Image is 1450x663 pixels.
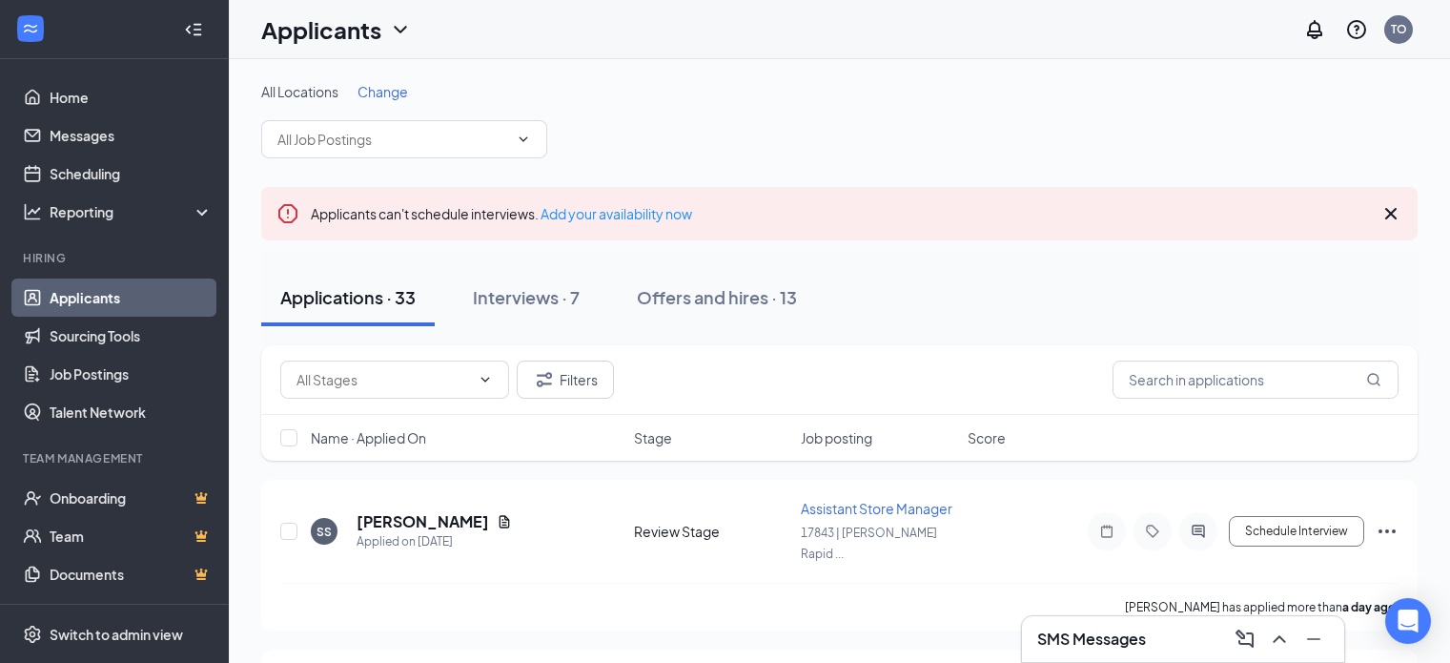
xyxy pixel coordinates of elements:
input: Search in applications [1113,361,1399,399]
a: OnboardingCrown [50,479,213,517]
span: Applicants can't schedule interviews. [311,205,692,222]
a: SurveysCrown [50,593,213,632]
svg: Document [497,514,512,529]
span: 17843 | [PERSON_NAME] Rapid ... [801,526,937,561]
a: TeamCrown [50,517,213,555]
a: Talent Network [50,393,213,431]
a: Home [50,78,213,116]
a: Job Postings [50,355,213,393]
a: Add your availability now [541,205,692,222]
div: Applications · 33 [280,285,416,309]
svg: Cross [1379,202,1402,225]
div: TO [1391,21,1407,37]
svg: ChevronUp [1268,628,1291,651]
svg: ChevronDown [389,18,412,41]
div: Team Management [23,450,209,466]
p: [PERSON_NAME] has applied more than . [1125,599,1399,615]
svg: Analysis [23,202,42,221]
svg: MagnifyingGlass [1366,372,1381,387]
svg: Tag [1141,524,1164,539]
button: ComposeMessage [1230,624,1260,654]
button: ChevronUp [1264,624,1295,654]
svg: Note [1095,524,1118,539]
svg: ComposeMessage [1234,628,1256,651]
div: Reporting [50,202,214,221]
svg: ChevronDown [516,132,531,147]
svg: Minimize [1302,628,1325,651]
div: Interviews · 7 [473,285,580,309]
div: Review Stage [634,522,789,541]
a: Scheduling [50,155,213,193]
svg: Error [276,202,299,225]
svg: Collapse [184,20,203,39]
input: All Stages [296,369,470,390]
h3: SMS Messages [1037,629,1146,650]
span: Name · Applied On [311,428,426,447]
button: Schedule Interview [1229,516,1364,547]
span: Stage [634,428,672,447]
svg: ChevronDown [478,372,493,387]
svg: QuestionInfo [1345,18,1368,41]
svg: WorkstreamLogo [21,19,40,38]
div: Hiring [23,250,209,266]
span: Change [357,83,408,100]
input: All Job Postings [277,129,508,150]
h1: Applicants [261,13,381,46]
svg: Notifications [1303,18,1326,41]
a: Sourcing Tools [50,317,213,355]
span: Score [968,428,1006,447]
svg: Ellipses [1376,520,1399,543]
a: Applicants [50,279,213,317]
span: Job posting [801,428,872,447]
div: Switch to admin view [50,625,183,644]
a: Messages [50,116,213,155]
span: All Locations [261,83,338,100]
span: Assistant Store Manager [801,500,952,517]
h5: [PERSON_NAME] [357,511,489,532]
div: Applied on [DATE] [357,532,512,551]
div: Offers and hires · 13 [637,285,797,309]
div: Open Intercom Messenger [1385,598,1431,644]
a: DocumentsCrown [50,555,213,593]
svg: Settings [23,625,42,644]
svg: Filter [533,368,556,391]
svg: ActiveChat [1187,524,1210,539]
b: a day ago [1342,600,1396,614]
button: Filter Filters [517,361,614,399]
button: Minimize [1298,624,1329,654]
div: SS [317,524,332,540]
